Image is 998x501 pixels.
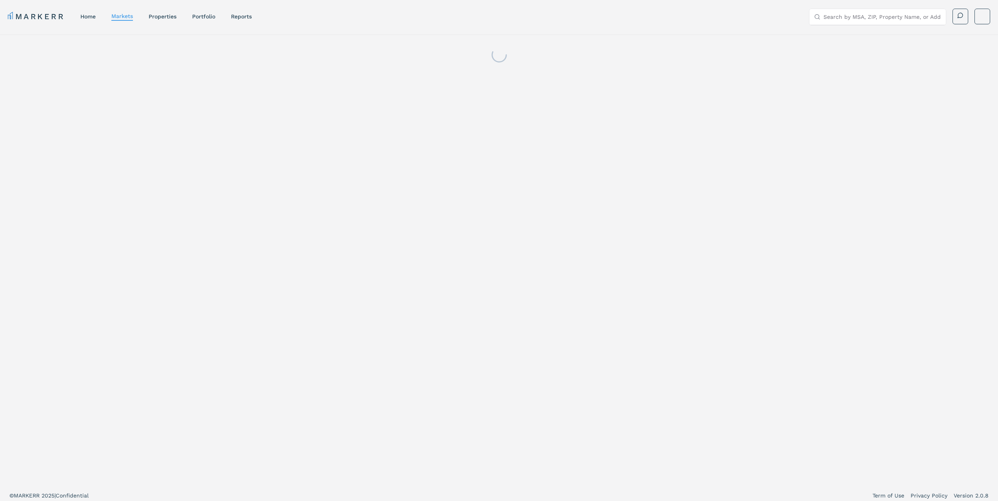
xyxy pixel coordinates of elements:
[192,13,215,20] a: Portfolio
[111,13,133,19] a: markets
[8,11,65,22] a: MARKERR
[80,13,96,20] a: home
[149,13,176,20] a: properties
[56,492,89,499] span: Confidential
[9,492,14,499] span: ©
[231,13,252,20] a: reports
[911,492,947,499] a: Privacy Policy
[42,492,56,499] span: 2025 |
[954,492,989,499] a: Version 2.0.8
[14,492,42,499] span: MARKERR
[823,9,941,25] input: Search by MSA, ZIP, Property Name, or Address
[873,492,904,499] a: Term of Use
